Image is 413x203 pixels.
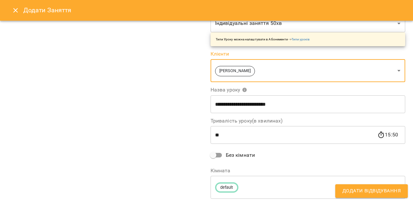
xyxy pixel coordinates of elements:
span: Додати Відвідування [342,187,401,195]
div: Індивідуальні заняття 50хв [211,15,406,33]
span: default [216,185,237,191]
h6: Додати Заняття [23,5,405,15]
label: Кімната [211,168,406,173]
span: Назва уроку [211,87,247,92]
div: default [211,176,406,199]
span: [PERSON_NAME] [215,68,255,74]
label: Клієнти [211,51,406,57]
button: Close [8,3,23,18]
svg: Вкажіть назву уроку або виберіть клієнтів [242,87,247,92]
span: Без кімнати [226,151,255,159]
label: Тривалість уроку(в хвилинах) [211,118,406,123]
button: Додати Відвідування [335,184,408,198]
p: Типи Уроку можна налаштувати в Абонементи -> [216,37,310,42]
div: [PERSON_NAME] [211,59,406,82]
a: Типи уроків [292,37,310,41]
